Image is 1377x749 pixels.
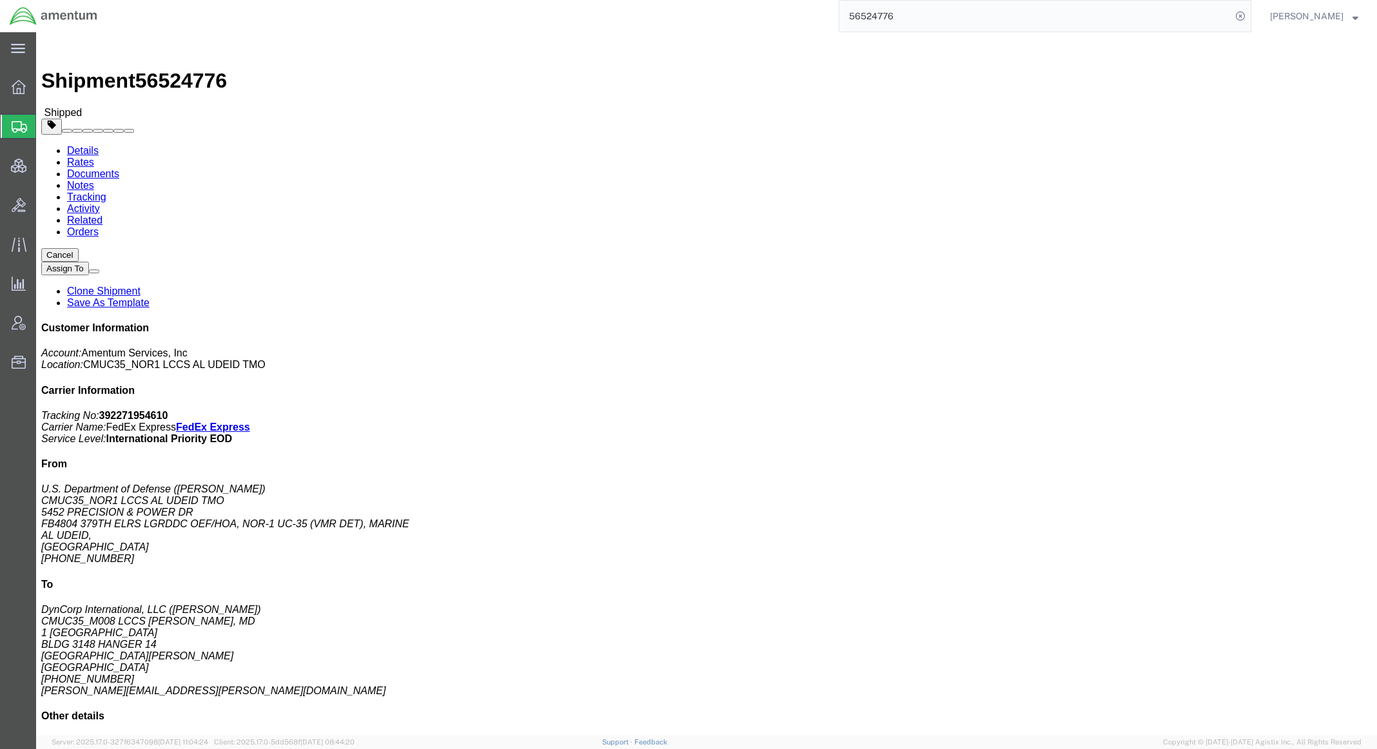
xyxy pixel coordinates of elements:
[1163,737,1362,748] span: Copyright © [DATE]-[DATE] Agistix Inc., All Rights Reserved
[634,738,667,746] a: Feedback
[214,738,355,746] span: Client: 2025.17.0-5dd568f
[300,738,355,746] span: [DATE] 08:44:20
[52,738,208,746] span: Server: 2025.17.0-327f6347098
[158,738,208,746] span: [DATE] 11:04:24
[1269,8,1359,24] button: [PERSON_NAME]
[602,738,634,746] a: Support
[839,1,1231,32] input: Search for shipment number, reference number
[9,6,98,26] img: logo
[1270,9,1343,23] span: Jason Champagne
[36,32,1377,735] iframe: FS Legacy Container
